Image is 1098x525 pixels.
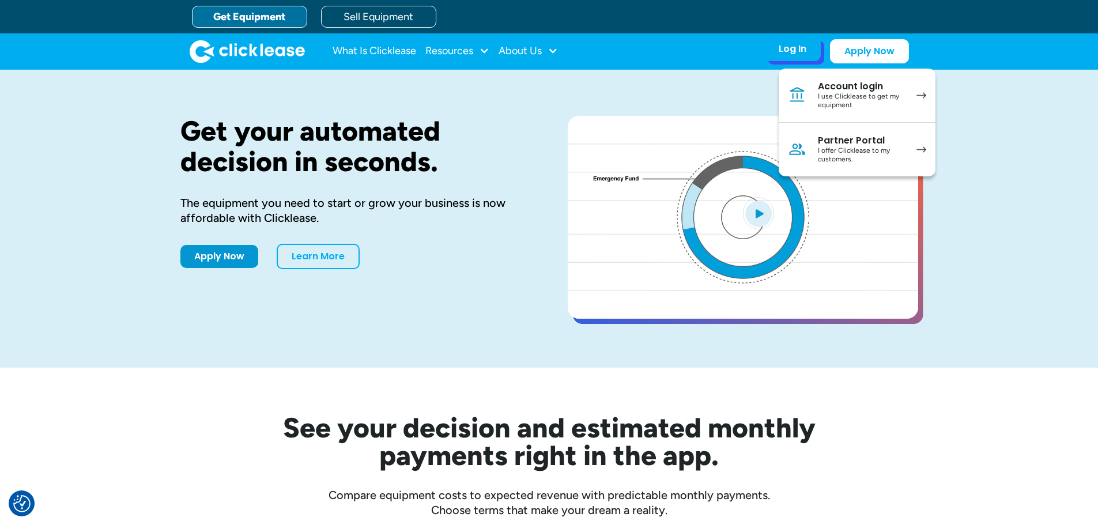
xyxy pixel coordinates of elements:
a: Sell Equipment [321,6,436,28]
img: Revisit consent button [13,495,31,512]
div: I offer Clicklease to my customers. [818,146,905,164]
div: I use Clicklease to get my equipment [818,92,905,110]
a: Apply Now [180,245,258,268]
div: Compare equipment costs to expected revenue with predictable monthly payments. Choose terms that ... [180,488,918,518]
img: arrow [916,92,926,99]
img: Clicklease logo [190,40,305,63]
a: home [190,40,305,63]
a: Get Equipment [192,6,307,28]
div: Resources [425,40,489,63]
div: Log In [779,43,806,55]
h2: See your decision and estimated monthly payments right in the app. [227,414,872,469]
img: arrow [916,146,926,153]
h1: Get your automated decision in seconds. [180,116,531,177]
div: Partner Portal [818,135,905,146]
img: Blue play button logo on a light blue circular background [743,197,774,229]
div: About Us [499,40,558,63]
a: Account loginI use Clicklease to get my equipment [779,69,935,123]
button: Consent Preferences [13,495,31,512]
a: Learn More [277,244,360,269]
div: The equipment you need to start or grow your business is now affordable with Clicklease. [180,195,531,225]
nav: Log In [779,69,935,176]
a: Apply Now [830,39,909,63]
img: Person icon [788,140,806,158]
a: open lightbox [568,116,918,319]
div: Account login [818,81,905,92]
img: Bank icon [788,86,806,104]
a: Partner PortalI offer Clicklease to my customers. [779,123,935,176]
a: What Is Clicklease [333,40,416,63]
